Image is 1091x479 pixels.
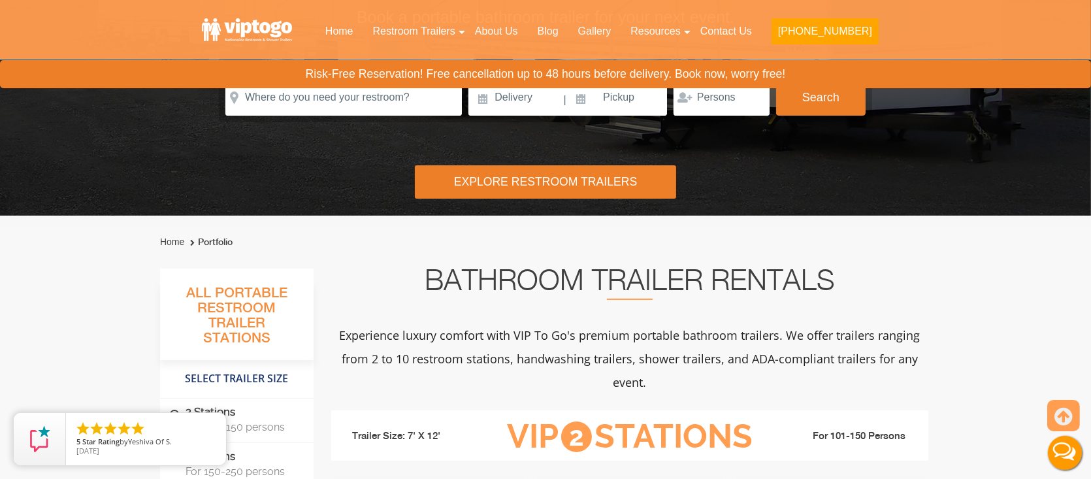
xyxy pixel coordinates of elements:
[772,18,879,44] button: [PHONE_NUMBER]
[331,323,928,394] p: Experience luxury comfort with VIP To Go's premium portable bathroom trailers. We offer trailers ...
[568,17,621,46] a: Gallery
[621,17,690,46] a: Resources
[89,421,105,437] li: 
[561,421,592,452] span: 2
[776,79,866,116] button: Search
[568,79,667,116] input: Pickup
[187,235,233,250] li: Portfolio
[762,17,888,52] a: [PHONE_NUMBER]
[186,465,298,478] span: For 150-250 persons
[82,437,120,446] span: Star Rating
[76,438,216,447] span: by
[169,399,304,439] label: 2 Stations
[103,421,118,437] li: 
[1039,427,1091,479] button: Live Chat
[674,79,770,116] input: Persons
[363,17,465,46] a: Restroom Trailers
[225,79,462,116] input: Where do you need your restroom?
[773,429,919,444] li: For 101-150 Persons
[186,421,298,433] span: For 100-150 persons
[564,79,566,121] span: |
[128,437,172,446] span: Yeshiva Of S.
[116,421,132,437] li: 
[76,437,80,446] span: 5
[528,17,568,46] a: Blog
[331,269,928,300] h2: Bathroom Trailer Rentals
[160,282,314,360] h3: All Portable Restroom Trailer Stations
[160,367,314,391] h4: Select Trailer Size
[340,417,487,456] li: Trailer Size: 7' X 12'
[487,419,773,455] h3: VIP Stations
[130,421,146,437] li: 
[27,426,53,452] img: Review Rating
[468,79,562,116] input: Delivery
[75,421,91,437] li: 
[415,165,677,199] div: Explore Restroom Trailers
[691,17,762,46] a: Contact Us
[316,17,363,46] a: Home
[465,17,528,46] a: About Us
[160,237,184,247] a: Home
[76,446,99,455] span: [DATE]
